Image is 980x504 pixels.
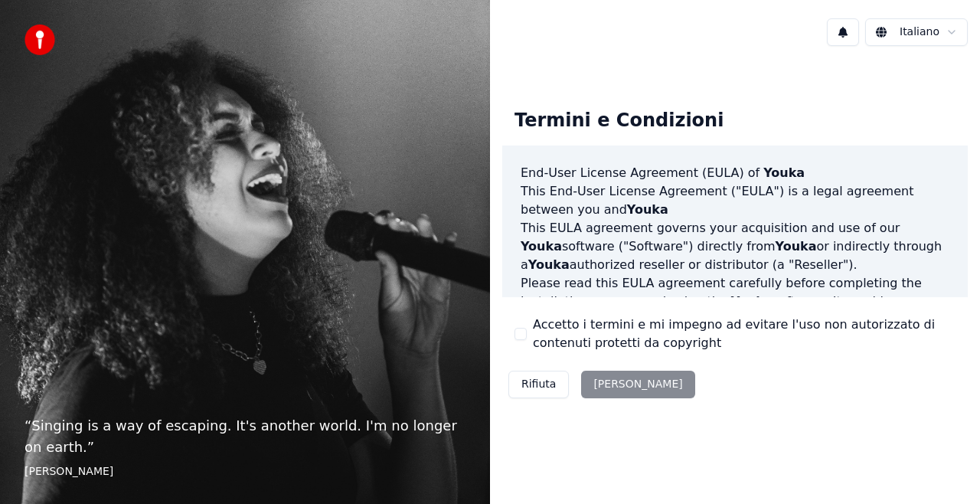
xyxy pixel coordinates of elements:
[627,202,668,217] span: Youka
[763,165,805,180] span: Youka
[521,274,949,348] p: Please read this EULA agreement carefully before completing the installation process and using th...
[521,219,949,274] p: This EULA agreement governs your acquisition and use of our software ("Software") directly from o...
[24,415,465,458] p: “ Singing is a way of escaping. It's another world. I'm no longer on earth. ”
[508,371,569,398] button: Rifiuta
[521,182,949,219] p: This End-User License Agreement ("EULA") is a legal agreement between you and
[776,239,817,254] span: Youka
[533,316,955,352] label: Accetto i termini e mi impegno ad evitare l'uso non autorizzato di contenuti protetti da copyright
[521,239,562,254] span: Youka
[521,164,949,182] h3: End-User License Agreement (EULA) of
[24,25,55,55] img: youka
[731,294,773,309] span: Youka
[528,257,570,272] span: Youka
[502,97,736,146] div: Termini e Condizioni
[24,464,465,479] footer: [PERSON_NAME]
